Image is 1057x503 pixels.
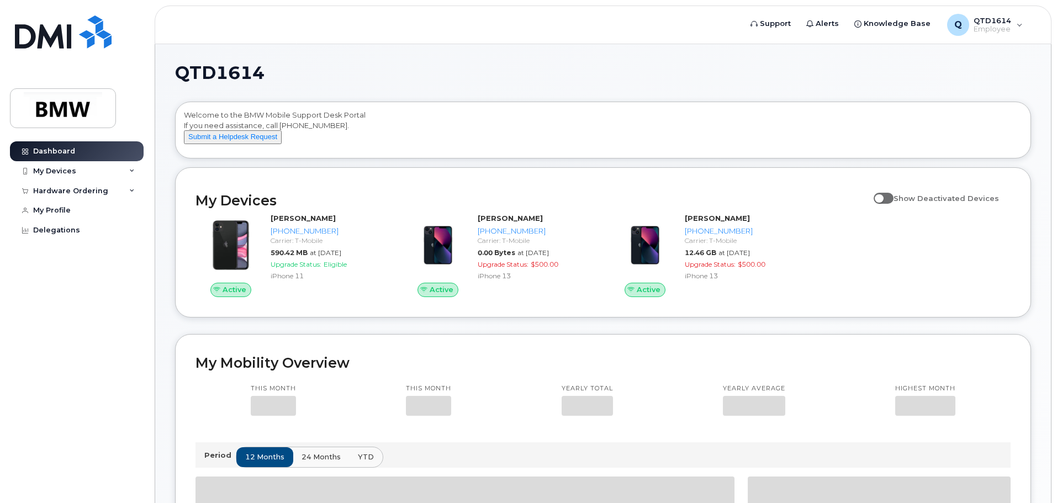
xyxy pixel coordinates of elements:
[685,226,799,236] div: [PHONE_NUMBER]
[310,248,341,257] span: at [DATE]
[251,384,296,393] p: This month
[478,214,543,223] strong: [PERSON_NAME]
[271,248,308,257] span: 590.42 MB
[195,192,868,209] h2: My Devices
[723,384,785,393] p: Yearly average
[685,214,750,223] strong: [PERSON_NAME]
[738,260,765,268] span: $500.00
[685,260,736,268] span: Upgrade Status:
[894,194,999,203] span: Show Deactivated Devices
[411,219,464,272] img: image20231002-3703462-1ig824h.jpeg
[358,452,374,462] span: YTD
[430,284,453,295] span: Active
[610,213,804,297] a: Active[PERSON_NAME][PHONE_NUMBER]Carrier: T-Mobile12.46 GBat [DATE]Upgrade Status:$500.00iPhone 13
[478,248,515,257] span: 0.00 Bytes
[195,213,389,297] a: Active[PERSON_NAME][PHONE_NUMBER]Carrier: T-Mobile590.42 MBat [DATE]Upgrade Status:EligibleiPhone 11
[184,132,282,141] a: Submit a Helpdesk Request
[271,271,385,280] div: iPhone 11
[478,260,528,268] span: Upgrade Status:
[271,260,321,268] span: Upgrade Status:
[271,236,385,245] div: Carrier: T-Mobile
[531,260,558,268] span: $500.00
[195,354,1011,371] h2: My Mobility Overview
[324,260,347,268] span: Eligible
[718,248,750,257] span: at [DATE]
[204,450,236,460] p: Period
[517,248,549,257] span: at [DATE]
[478,271,592,280] div: iPhone 13
[874,188,882,197] input: Show Deactivated Devices
[204,219,257,272] img: iPhone_11.jpg
[302,452,341,462] span: 24 months
[184,130,282,144] button: Submit a Helpdesk Request
[478,236,592,245] div: Carrier: T-Mobile
[685,236,799,245] div: Carrier: T-Mobile
[406,384,451,393] p: This month
[895,384,955,393] p: Highest month
[619,219,672,272] img: image20231002-3703462-1ig824h.jpeg
[478,226,592,236] div: [PHONE_NUMBER]
[223,284,246,295] span: Active
[184,110,1022,154] div: Welcome to the BMW Mobile Support Desk Portal If you need assistance, call [PHONE_NUMBER].
[271,226,385,236] div: [PHONE_NUMBER]
[685,248,716,257] span: 12.46 GB
[637,284,660,295] span: Active
[403,213,596,297] a: Active[PERSON_NAME][PHONE_NUMBER]Carrier: T-Mobile0.00 Bytesat [DATE]Upgrade Status:$500.00iPhone 13
[271,214,336,223] strong: [PERSON_NAME]
[685,271,799,280] div: iPhone 13
[175,65,265,81] span: QTD1614
[562,384,613,393] p: Yearly total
